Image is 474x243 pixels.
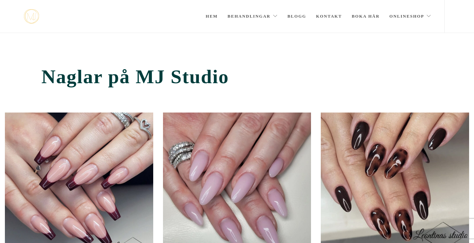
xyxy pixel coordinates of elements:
[24,9,39,24] img: mjstudio
[41,66,433,88] span: Naglar på MJ Studio
[24,9,39,24] a: mjstudio mjstudio mjstudio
